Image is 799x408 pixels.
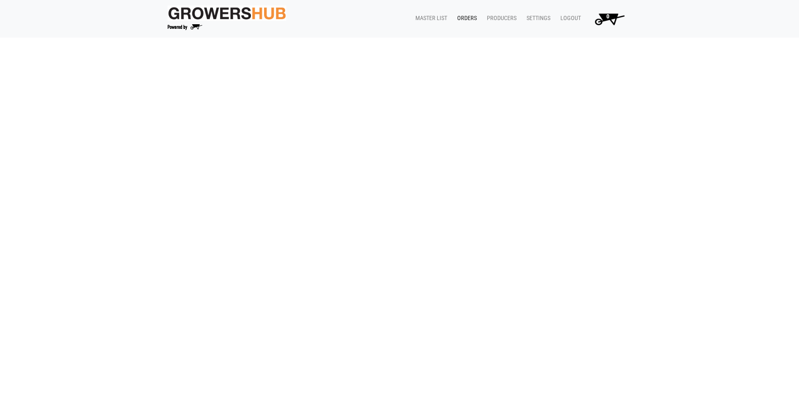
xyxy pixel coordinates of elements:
img: Cart [591,10,628,27]
img: Powered by Big Wheelbarrow [168,24,202,30]
a: Settings [520,10,554,26]
a: Orders [450,10,480,26]
a: Logout [554,10,584,26]
a: Master List [409,10,450,26]
a: Producers [480,10,520,26]
span: 0 [606,13,609,20]
a: 0 [584,10,631,27]
img: original-fc7597fdc6adbb9d0e2ae620e786d1a2.jpg [168,5,286,21]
